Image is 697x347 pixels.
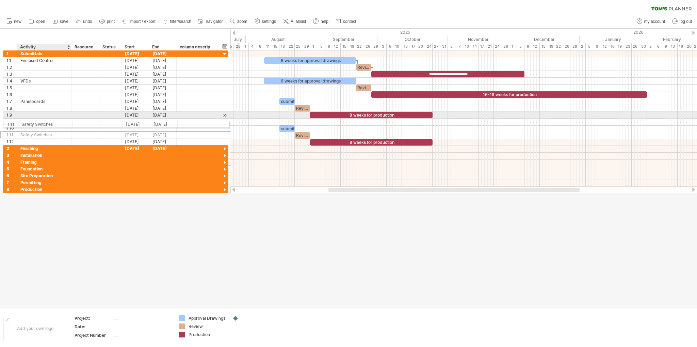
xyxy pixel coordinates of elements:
[233,43,249,50] div: 28 - 1
[448,36,509,43] div: November 2025
[524,43,540,50] div: 8 - 12
[14,19,21,24] span: new
[75,324,112,330] div: Date:
[189,323,226,329] div: Review
[121,132,149,138] div: [DATE]
[3,316,67,341] div: Add your own logo
[121,91,149,98] div: [DATE]
[83,19,92,24] span: undo
[310,112,433,118] div: 8 weeks for production
[249,43,264,50] div: 4 - 8
[6,179,17,186] div: 7
[647,43,662,50] div: 2 - 6
[75,332,112,338] div: Project Number
[237,19,247,24] span: zoom
[6,57,17,64] div: 1.1
[662,43,678,50] div: 9 - 13
[20,132,68,138] div: Safety Switches
[20,186,68,193] div: Production
[189,332,226,337] div: Production
[509,43,524,50] div: 1 - 5
[149,132,177,138] div: [DATE]
[321,19,328,24] span: help
[448,43,463,50] div: 3 - 7
[113,332,171,338] div: ....
[20,145,68,152] div: Finishing
[206,19,223,24] span: navigator
[540,43,555,50] div: 15 - 19
[509,36,580,43] div: December 2025
[149,50,177,57] div: [DATE]
[20,78,68,84] div: VFDs
[279,98,295,105] div: submit
[20,159,68,165] div: Framing
[121,50,149,57] div: [DATE]
[121,71,149,77] div: [DATE]
[20,152,68,159] div: Installation
[463,43,479,50] div: 10 - 14
[279,125,295,132] div: submit
[121,64,149,71] div: [DATE]
[356,64,371,71] div: Review
[632,43,647,50] div: 26 - 30
[311,17,330,26] a: help
[680,19,692,24] span: log out
[310,43,325,50] div: 1 - 5
[121,145,149,152] div: [DATE]
[149,112,177,118] div: [DATE]
[36,19,45,24] span: open
[6,125,17,131] div: 1.10
[291,19,306,24] span: AI assist
[121,78,149,84] div: [DATE]
[161,17,193,26] a: filter/search
[102,44,117,50] div: Status
[6,78,17,84] div: 1.4
[121,138,149,145] div: [DATE]
[5,17,23,26] a: new
[6,85,17,91] div: 1.5
[125,44,145,50] div: Start
[377,36,448,43] div: October 2025
[149,98,177,105] div: [DATE]
[149,138,177,145] div: [DATE]
[197,17,225,26] a: navigator
[246,36,310,43] div: August 2025
[27,17,47,26] a: open
[295,132,310,139] div: Review
[678,43,693,50] div: 16 - 20
[20,44,67,50] div: Activity
[264,78,356,84] div: 6 weeks for approval drawings
[20,50,68,57] div: Submittals
[644,19,665,24] span: my account
[262,19,276,24] span: settings
[20,98,68,105] div: Panelboards
[74,17,94,26] a: undo
[555,43,570,50] div: 22 - 26
[228,17,249,26] a: zoom
[180,44,214,50] div: column description
[264,43,279,50] div: 11 - 15
[334,17,358,26] a: contact
[149,64,177,71] div: [DATE]
[670,17,694,26] a: log out
[149,78,177,84] div: [DATE]
[6,105,17,111] div: 1.8
[121,112,149,118] div: [DATE]
[433,43,448,50] div: 27 - 31
[494,43,509,50] div: 24 - 28
[121,85,149,91] div: [DATE]
[6,98,17,105] div: 1.7
[20,57,68,64] div: Enclosed Control
[189,315,226,321] div: Approval Drawings
[170,19,191,24] span: filter/search
[6,159,17,165] div: 4
[222,112,228,119] div: scroll to activity
[601,43,616,50] div: 12 - 16
[343,19,356,24] span: contact
[310,36,377,43] div: September 2025
[6,91,17,98] div: 1.6
[20,172,68,179] div: Site Preparation
[113,324,171,330] div: ....
[98,17,117,26] a: print
[6,138,17,145] div: 1.12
